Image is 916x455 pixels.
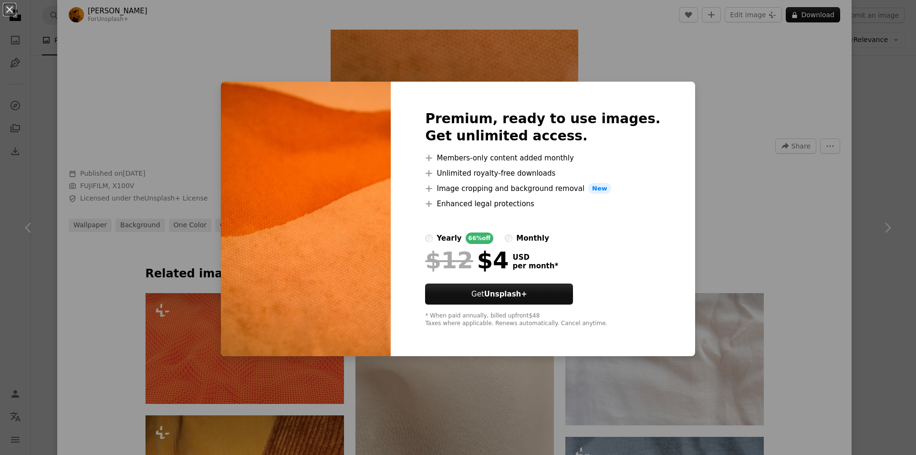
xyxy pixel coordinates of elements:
[588,183,611,194] span: New
[425,168,660,179] li: Unlimited royalty-free downloads
[425,110,660,145] h2: Premium, ready to use images. Get unlimited access.
[425,198,660,210] li: Enhanced legal protections
[425,248,473,273] span: $12
[221,82,391,357] img: premium_photo-1745526581092-3470d255fc20
[425,234,433,242] input: yearly66%off
[505,234,512,242] input: monthly
[425,152,660,164] li: Members-only content added monthly
[425,312,660,328] div: * When paid annually, billed upfront $48 Taxes where applicable. Renews automatically. Cancel any...
[425,284,573,305] button: GetUnsplash+
[516,233,549,244] div: monthly
[512,262,558,270] span: per month *
[466,233,494,244] div: 66% off
[437,233,461,244] div: yearly
[484,290,527,298] strong: Unsplash+
[512,253,558,262] span: USD
[425,248,509,273] div: $4
[425,183,660,194] li: Image cropping and background removal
